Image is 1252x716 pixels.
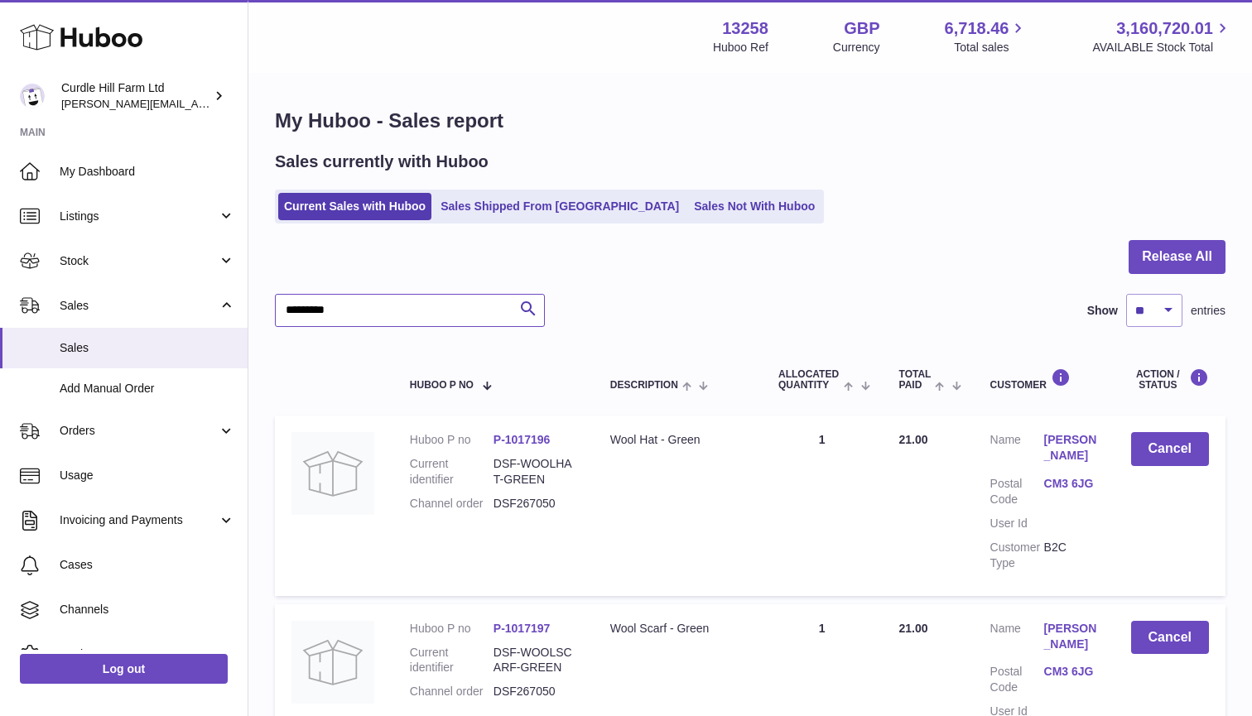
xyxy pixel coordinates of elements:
a: Current Sales with Huboo [278,193,431,220]
div: Customer [990,368,1098,391]
div: Action / Status [1131,368,1209,391]
a: 6,718.46 Total sales [945,17,1028,55]
dt: Current identifier [410,456,494,488]
span: 3,160,720.01 [1116,17,1213,40]
img: no-photo.jpg [291,621,374,704]
span: Total paid [899,369,932,391]
dt: Name [990,621,1044,656]
a: Sales Not With Huboo [688,193,821,220]
a: [PERSON_NAME] [1044,621,1098,652]
span: ALLOCATED Quantity [778,369,840,391]
h2: Sales currently with Huboo [275,151,489,173]
strong: GBP [844,17,879,40]
a: Log out [20,654,228,684]
dd: DSF-WOOLSCARF-GREEN [494,645,577,676]
dd: DSF-WOOLHAT-GREEN [494,456,577,488]
span: AVAILABLE Stock Total [1092,40,1232,55]
dt: User Id [990,516,1044,531]
span: Sales [60,298,218,314]
a: 3,160,720.01 AVAILABLE Stock Total [1092,17,1232,55]
span: entries [1191,303,1226,319]
label: Show [1087,303,1118,319]
div: Currency [833,40,880,55]
dt: Huboo P no [410,621,494,637]
span: 6,718.46 [945,17,1009,40]
img: charlotte@diddlysquatfarmshop.com [20,84,45,108]
a: P-1017196 [494,433,551,446]
span: Orders [60,423,218,439]
div: Curdle Hill Farm Ltd [61,80,210,112]
span: [PERSON_NAME][EMAIL_ADDRESS][DOMAIN_NAME] [61,97,332,110]
a: CM3 6JG [1044,476,1098,492]
a: Sales Shipped From [GEOGRAPHIC_DATA] [435,193,685,220]
dd: DSF267050 [494,684,577,699]
span: Sales [60,340,235,356]
dd: B2C [1044,540,1098,571]
button: Release All [1129,240,1226,274]
button: Cancel [1131,432,1209,466]
div: Wool Hat - Green [610,432,745,448]
td: 1 [762,416,883,595]
strong: 13258 [722,17,768,40]
dt: Postal Code [990,476,1044,507]
dt: Customer Type [990,540,1044,571]
dt: Postal Code [990,664,1044,695]
img: no-photo.jpg [291,432,374,515]
h1: My Huboo - Sales report [275,108,1226,134]
span: Channels [60,602,235,617]
dt: Current identifier [410,645,494,676]
dd: DSF267050 [494,496,577,512]
span: Stock [60,253,218,269]
span: Usage [60,468,235,483]
a: [PERSON_NAME] [1044,432,1098,464]
span: Cases [60,557,235,573]
span: Invoicing and Payments [60,512,218,528]
a: CM3 6JG [1044,664,1098,680]
div: Huboo Ref [713,40,768,55]
dt: Huboo P no [410,432,494,448]
span: 21.00 [899,433,928,446]
span: Add Manual Order [60,381,235,396]
span: Huboo P no [410,380,474,391]
span: Total sales [954,40,1028,55]
span: Listings [60,209,218,224]
button: Cancel [1131,621,1209,655]
span: My Dashboard [60,164,235,180]
dt: Channel order [410,684,494,699]
div: Wool Scarf - Green [610,621,745,637]
span: 21.00 [899,622,928,635]
span: Settings [60,646,235,662]
a: P-1017197 [494,622,551,635]
dt: Channel order [410,496,494,512]
dt: Name [990,432,1044,468]
span: Description [610,380,678,391]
